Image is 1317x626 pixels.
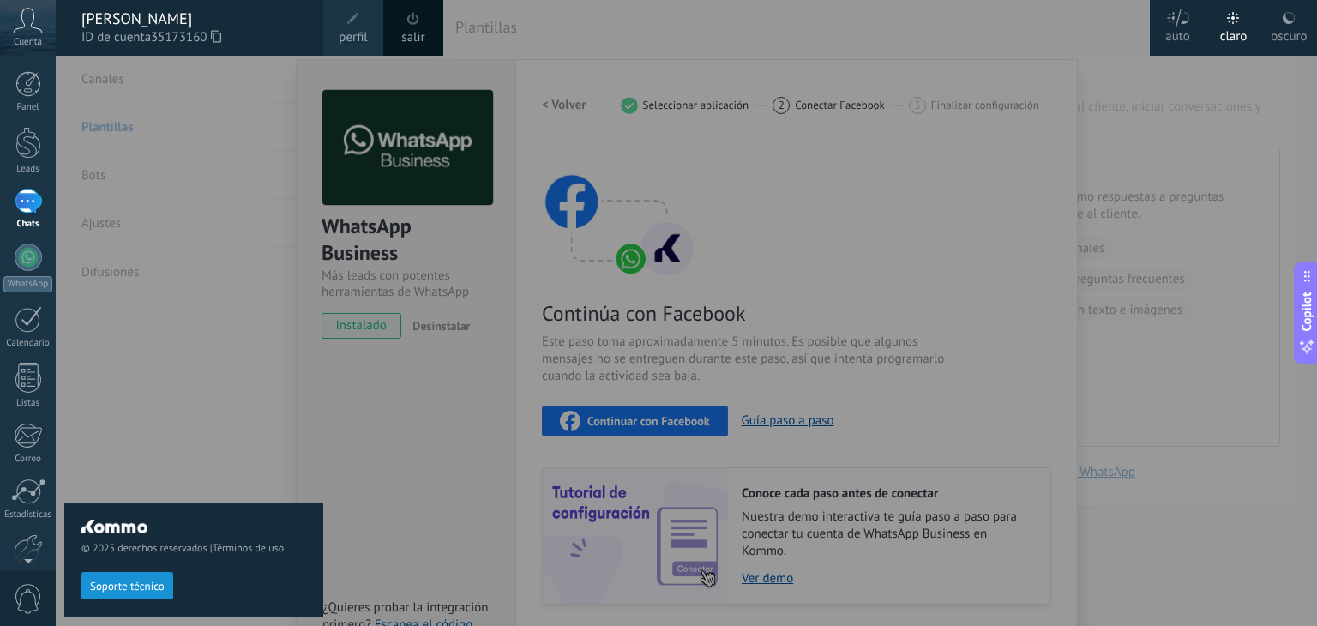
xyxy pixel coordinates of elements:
[3,219,53,230] div: Chats
[3,454,53,465] div: Correo
[213,542,284,555] a: Términos de uso
[339,28,367,47] span: perfil
[90,581,165,593] span: Soporte técnico
[81,9,306,28] div: [PERSON_NAME]
[3,338,53,349] div: Calendario
[1298,292,1315,332] span: Copilot
[81,28,306,47] span: ID de cuenta
[1271,11,1307,56] div: oscuro
[3,276,52,292] div: WhatsApp
[3,102,53,113] div: Panel
[81,572,173,599] button: Soporte técnico
[1165,11,1190,56] div: auto
[1220,11,1248,56] div: claro
[3,509,53,521] div: Estadísticas
[14,37,42,48] span: Cuenta
[81,579,173,592] a: Soporte técnico
[81,542,306,555] span: © 2025 derechos reservados |
[151,28,221,47] span: 35173160
[3,398,53,409] div: Listas
[3,164,53,175] div: Leads
[401,28,424,47] a: salir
